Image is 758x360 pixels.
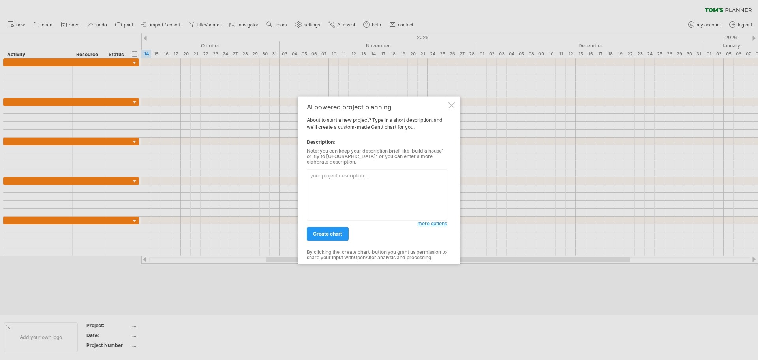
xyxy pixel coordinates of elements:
div: AI powered project planning [307,104,447,111]
span: more options [418,221,447,226]
a: more options [418,220,447,227]
div: Note: you can keep your description brief, like 'build a house' or 'fly to [GEOGRAPHIC_DATA]', or... [307,148,447,165]
span: create chart [313,231,342,237]
div: About to start a new project? Type in a short description, and we'll create a custom-made Gantt c... [307,104,447,256]
div: Description: [307,139,447,146]
div: By clicking the 'create chart' button you grant us permission to share your input with for analys... [307,249,447,261]
a: OpenAI [354,255,370,261]
a: create chart [307,227,349,241]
